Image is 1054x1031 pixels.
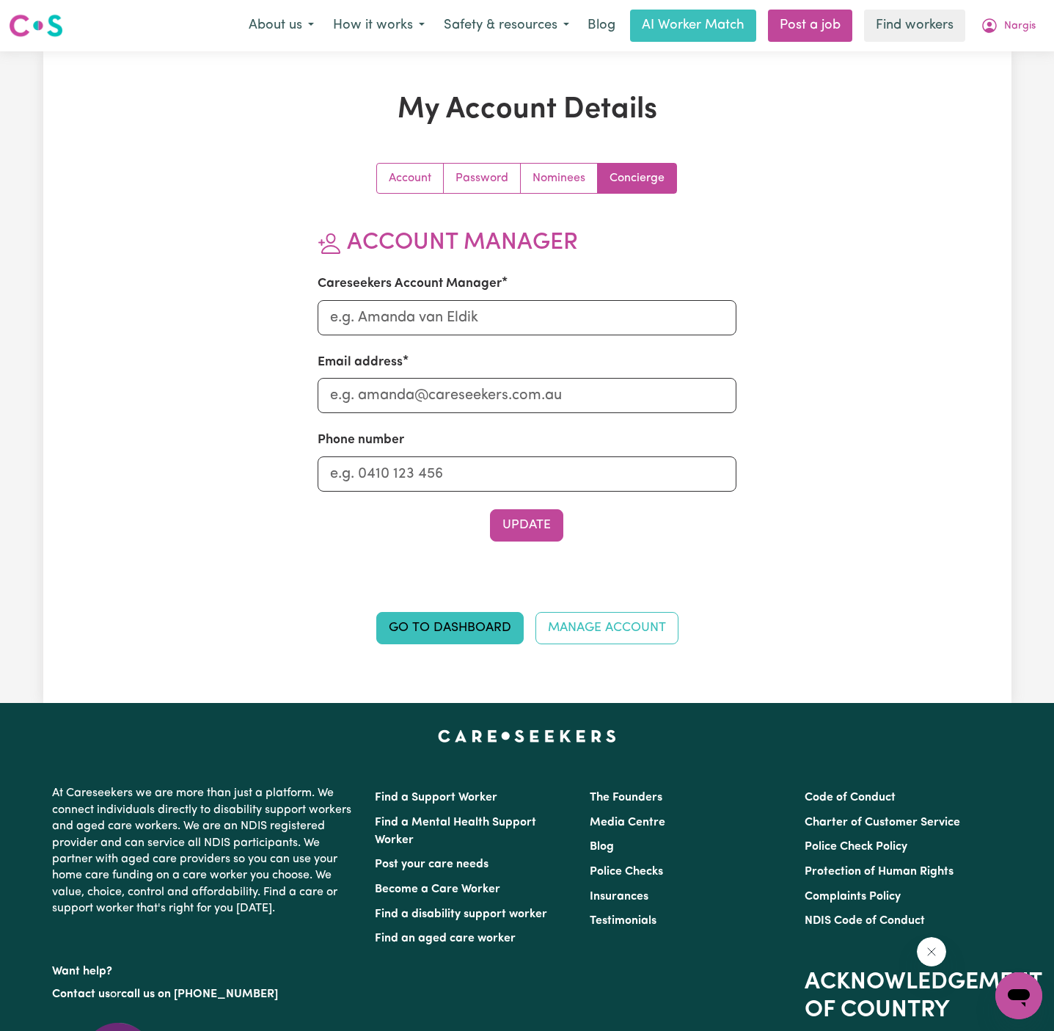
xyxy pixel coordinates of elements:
[377,164,444,193] a: Update your account
[318,378,736,413] input: e.g. amanda@careseekers.com.au
[535,612,678,644] a: Manage Account
[375,859,488,870] a: Post your care needs
[805,841,907,853] a: Police Check Policy
[805,891,901,903] a: Complaints Policy
[995,972,1042,1019] iframe: Button to launch messaging window
[805,817,960,828] a: Charter of Customer Service
[375,933,516,944] a: Find an aged care worker
[318,229,736,257] h2: Account Manager
[52,958,357,980] p: Want help?
[52,988,110,1000] a: Contact us
[521,164,598,193] a: Update your nominees
[805,866,954,878] a: Protection of Human Rights
[375,884,500,895] a: Become a Care Worker
[9,10,89,22] span: Need any help?
[805,969,1002,1025] h2: Acknowledgement of Country
[438,729,616,741] a: Careseekers home page
[590,891,648,903] a: Insurances
[864,10,965,42] a: Find workers
[598,164,676,193] a: Update account manager
[318,353,403,372] label: Email address
[375,908,547,920] a: Find a disability support worker
[971,10,1045,41] button: My Account
[52,980,357,1008] p: or
[444,164,521,193] a: Update your password
[1004,18,1036,34] span: Nargis
[590,792,662,804] a: The Founders
[805,915,925,927] a: NDIS Code of Conduct
[917,937,946,966] iframe: Close message
[318,456,736,492] input: e.g. 0410 123 456
[318,274,502,294] label: Careseekers Account Manager
[590,866,663,878] a: Police Checks
[375,817,536,846] a: Find a Mental Health Support Worker
[9,12,63,39] img: Careseekers logo
[213,92,841,128] h1: My Account Details
[239,10,323,41] button: About us
[9,9,63,43] a: Careseekers logo
[805,792,896,804] a: Code of Conduct
[590,915,656,927] a: Testimonials
[434,10,579,41] button: Safety & resources
[590,817,665,828] a: Media Centre
[318,300,736,335] input: e.g. Amanda van Eldik
[579,10,624,42] a: Blog
[52,779,357,922] p: At Careseekers we are more than just a platform. We connect individuals directly to disability su...
[375,792,497,804] a: Find a Support Worker
[376,612,524,644] a: Go to Dashboard
[323,10,434,41] button: How it works
[121,988,278,1000] a: call us on [PHONE_NUMBER]
[590,841,614,853] a: Blog
[768,10,852,42] a: Post a job
[318,431,404,450] label: Phone number
[490,509,563,542] button: Update
[630,10,756,42] a: AI Worker Match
